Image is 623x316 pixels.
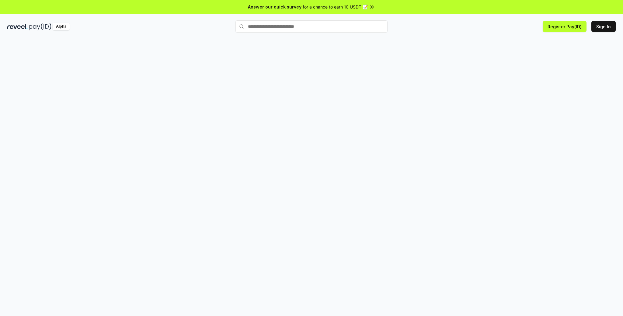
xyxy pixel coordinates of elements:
[7,23,28,30] img: reveel_dark
[248,4,301,10] span: Answer our quick survey
[303,4,368,10] span: for a chance to earn 10 USDT 📝
[591,21,616,32] button: Sign In
[543,21,586,32] button: Register Pay(ID)
[29,23,51,30] img: pay_id
[53,23,70,30] div: Alpha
